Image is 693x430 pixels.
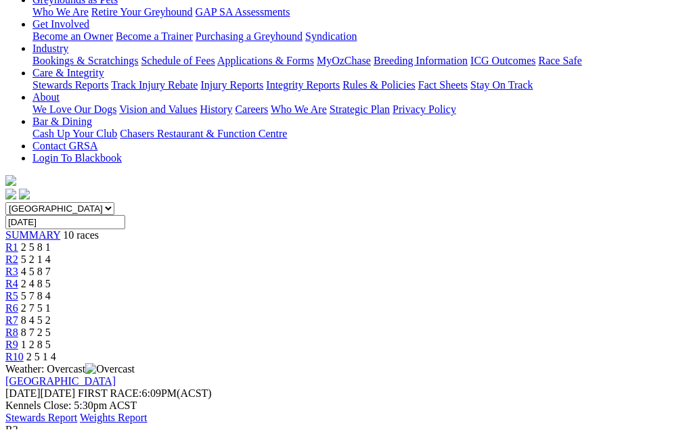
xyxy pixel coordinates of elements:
a: Breeding Information [374,55,468,67]
a: Get Involved [32,19,89,30]
span: 2 5 8 1 [21,242,51,254]
a: Stewards Report [5,412,77,424]
div: Greyhounds as Pets [32,7,688,19]
a: Integrity Reports [266,80,340,91]
a: Care & Integrity [32,68,104,79]
input: Select date [5,216,125,230]
span: 10 races [63,230,99,241]
a: R4 [5,279,18,290]
div: Get Involved [32,31,688,43]
span: 2 4 8 5 [21,279,51,290]
a: SUMMARY [5,230,60,241]
a: R8 [5,327,18,339]
a: MyOzChase [317,55,371,67]
a: History [200,104,232,116]
span: 5 7 8 4 [21,291,51,302]
a: Stewards Reports [32,80,108,91]
a: Syndication [305,31,357,43]
a: We Love Our Dogs [32,104,116,116]
div: About [32,104,688,116]
a: R3 [5,266,18,278]
a: Rules & Policies [342,80,416,91]
img: facebook.svg [5,189,16,200]
a: Careers [235,104,268,116]
a: R6 [5,303,18,314]
a: Bar & Dining [32,116,92,128]
span: 1 2 8 5 [21,339,51,351]
a: R9 [5,339,18,351]
a: Chasers Restaurant & Function Centre [120,128,287,140]
a: R2 [5,254,18,266]
a: Race Safe [538,55,581,67]
div: Kennels Close: 5:30pm ACST [5,400,688,412]
span: 6:09PM(ACST) [78,388,212,400]
img: Overcast [85,364,135,376]
a: Who We Are [32,7,89,18]
img: twitter.svg [19,189,30,200]
a: Cash Up Your Club [32,128,117,140]
a: Retire Your Greyhound [91,7,193,18]
a: Contact GRSA [32,141,97,152]
span: 8 7 2 5 [21,327,51,339]
span: [DATE] [5,388,41,400]
a: Weights Report [80,412,148,424]
a: Become a Trainer [116,31,193,43]
div: Bar & Dining [32,128,688,141]
a: Purchasing a Greyhound [196,31,303,43]
a: Who We Are [271,104,327,116]
div: Industry [32,55,688,68]
a: Injury Reports [200,80,263,91]
span: FIRST RACE: [78,388,141,400]
a: R10 [5,352,24,363]
a: R5 [5,291,18,302]
span: 2 5 1 4 [26,352,56,363]
a: Fact Sheets [418,80,468,91]
a: Privacy Policy [393,104,456,116]
a: Track Injury Rebate [111,80,198,91]
a: Become an Owner [32,31,113,43]
a: [GEOGRAPHIC_DATA] [5,376,116,387]
a: About [32,92,60,103]
a: Stay On Track [470,80,533,91]
a: Strategic Plan [330,104,390,116]
a: Bookings & Scratchings [32,55,138,67]
a: R7 [5,315,18,327]
a: Vision and Values [119,104,197,116]
img: logo-grsa-white.png [5,176,16,187]
span: 5 2 1 4 [21,254,51,266]
a: Schedule of Fees [141,55,215,67]
a: R1 [5,242,18,254]
span: 4 5 8 7 [21,266,51,278]
span: 8 4 5 2 [21,315,51,327]
a: Industry [32,43,68,55]
a: ICG Outcomes [470,55,535,67]
div: Care & Integrity [32,80,688,92]
a: Applications & Forms [217,55,314,67]
span: 2 7 5 1 [21,303,51,314]
a: Login To Blackbook [32,153,122,164]
a: GAP SA Assessments [196,7,290,18]
span: [DATE] [5,388,75,400]
span: Weather: Overcast [5,364,135,375]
